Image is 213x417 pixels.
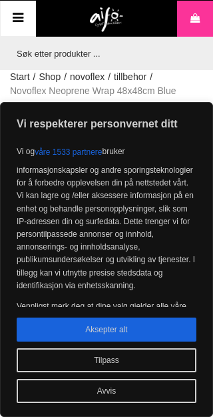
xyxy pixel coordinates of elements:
a: novoflex [70,70,105,84]
span: Novoflex Neoprene Wrap 48x48cm Blue [10,84,176,98]
button: våre 1533 partnere [35,140,102,164]
a: Start [10,70,30,84]
span: / [108,70,110,84]
button: Aksepter alt [17,318,196,342]
button: Tilpass [17,348,196,372]
span: / [33,70,36,84]
span: / [150,70,152,84]
a: Shop [39,70,61,84]
p: Vennligst merk deg at dine valg gjelder alle våre underdomener. Når du har gitt tillatelse, vil d... [17,300,196,390]
span: / [64,70,67,84]
p: Vi og bruker informasjonskapsler og andre sporingsteknologier for å forbedre opplevelsen din på n... [17,140,196,292]
p: Vi respekterer personvernet ditt [1,116,212,132]
input: Søk etter produkter ... [10,37,196,70]
img: logo.png [90,7,124,33]
a: tillbehor [114,70,146,84]
button: Avvis [17,379,196,403]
